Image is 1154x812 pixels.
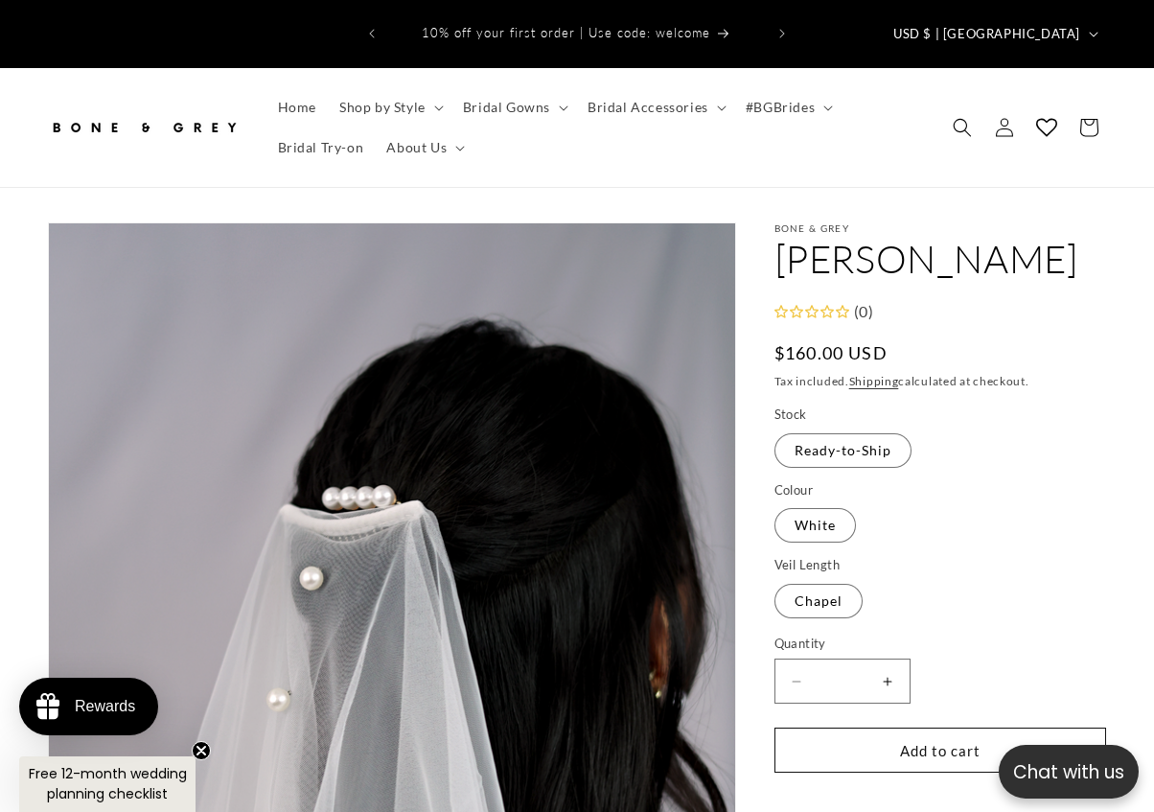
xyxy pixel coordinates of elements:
div: (0) [849,298,874,326]
span: About Us [386,139,447,156]
summary: Bridal Accessories [576,87,734,128]
button: Next announcement [761,15,803,52]
span: Free 12-month wedding planning checklist [29,764,187,803]
div: Tax included. calculated at checkout. [774,372,1106,391]
a: Write a review [127,109,212,125]
button: Add to cart [774,728,1106,773]
a: Shipping [849,374,899,388]
label: Ready-to-Ship [774,433,912,468]
button: Open chatbox [999,745,1139,799]
summary: Shop by Style [328,87,451,128]
span: 10% off your first order | Use code: welcome [422,25,710,40]
p: Bone & Grey [774,222,1106,234]
a: Bridal Try-on [266,128,376,168]
span: Bridal Gowns [463,99,550,116]
summary: Bridal Gowns [451,87,576,128]
span: #BGBrides [746,99,815,116]
a: Home [266,87,328,128]
p: Chat with us [999,758,1139,786]
button: Previous announcement [351,15,393,52]
button: Write a review [931,29,1058,61]
label: White [774,508,856,543]
summary: Search [941,106,983,149]
span: Bridal Try-on [278,139,364,156]
span: USD $ | [GEOGRAPHIC_DATA] [893,25,1080,44]
a: Bone and Grey Bridal [41,99,247,155]
div: Rewards [75,698,135,715]
summary: #BGBrides [734,87,841,128]
button: USD $ | [GEOGRAPHIC_DATA] [882,15,1106,52]
span: Home [278,99,316,116]
div: Free 12-month wedding planning checklistClose teaser [19,756,196,812]
legend: Stock [774,406,809,425]
span: $160.00 USD [774,340,888,366]
img: Bone and Grey Bridal [48,106,240,149]
span: Bridal Accessories [588,99,708,116]
label: Chapel [774,584,863,618]
legend: Colour [774,481,815,500]
span: Shop by Style [339,99,426,116]
legend: Veil Length [774,556,842,575]
label: Quantity [774,635,1106,654]
summary: About Us [375,128,473,168]
button: Close teaser [192,741,211,760]
h1: [PERSON_NAME] [774,234,1106,284]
